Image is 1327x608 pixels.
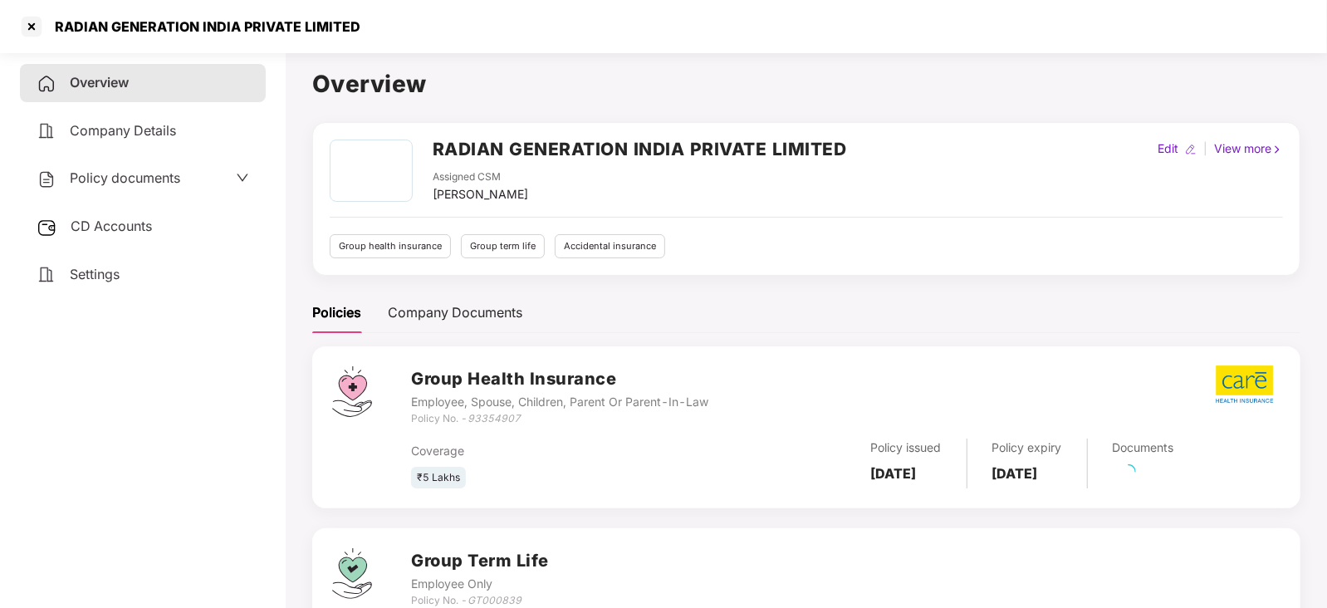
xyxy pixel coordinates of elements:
img: svg+xml;base64,PHN2ZyB4bWxucz0iaHR0cDovL3d3dy53My5vcmcvMjAwMC9zdmciIHdpZHRoPSI0Ny43MTQiIGhlaWdodD... [332,548,372,599]
div: Company Documents [388,302,522,323]
div: | [1200,140,1211,158]
div: Group health insurance [330,234,451,258]
span: CD Accounts [71,218,152,234]
img: svg+xml;base64,PHN2ZyB4bWxucz0iaHR0cDovL3d3dy53My5vcmcvMjAwMC9zdmciIHdpZHRoPSIyNCIgaGVpZ2h0PSIyNC... [37,265,56,285]
span: down [236,171,249,184]
div: Coverage [411,442,701,460]
div: [PERSON_NAME] [433,185,528,203]
div: ₹5 Lakhs [411,467,466,489]
div: Assigned CSM [433,169,528,185]
b: [DATE] [992,465,1038,482]
i: GT000839 [468,594,521,606]
div: RADIAN GENERATION INDIA PRIVATE LIMITED [45,18,360,35]
span: loading [1121,464,1136,479]
h1: Overview [312,66,1300,102]
span: Settings [70,266,120,282]
div: Policies [312,302,361,323]
div: Employee Only [411,575,549,593]
img: care.png [1215,365,1275,404]
img: rightIcon [1271,144,1283,155]
div: Documents [1113,439,1174,457]
span: Policy documents [70,169,180,186]
h3: Group Health Insurance [411,366,708,392]
div: Policy No. - [411,411,708,427]
div: Policy expiry [992,439,1062,457]
i: 93354907 [468,412,521,424]
h2: RADIAN GENERATION INDIA PRIVATE LIMITED [433,135,847,163]
div: Policy issued [871,439,942,457]
div: Edit [1154,140,1182,158]
div: View more [1211,140,1286,158]
h3: Group Term Life [411,548,549,574]
span: Overview [70,74,129,91]
img: svg+xml;base64,PHN2ZyB4bWxucz0iaHR0cDovL3d3dy53My5vcmcvMjAwMC9zdmciIHdpZHRoPSIyNCIgaGVpZ2h0PSIyNC... [37,121,56,141]
div: Employee, Spouse, Children, Parent Or Parent-In-Law [411,393,708,411]
img: svg+xml;base64,PHN2ZyB4bWxucz0iaHR0cDovL3d3dy53My5vcmcvMjAwMC9zdmciIHdpZHRoPSIyNCIgaGVpZ2h0PSIyNC... [37,74,56,94]
img: svg+xml;base64,PHN2ZyB3aWR0aD0iMjUiIGhlaWdodD0iMjQiIHZpZXdCb3g9IjAgMCAyNSAyNCIgZmlsbD0ibm9uZSIgeG... [37,218,57,238]
div: Accidental insurance [555,234,665,258]
img: svg+xml;base64,PHN2ZyB4bWxucz0iaHR0cDovL3d3dy53My5vcmcvMjAwMC9zdmciIHdpZHRoPSI0Ny43MTQiIGhlaWdodD... [332,366,372,417]
img: svg+xml;base64,PHN2ZyB4bWxucz0iaHR0cDovL3d3dy53My5vcmcvMjAwMC9zdmciIHdpZHRoPSIyNCIgaGVpZ2h0PSIyNC... [37,169,56,189]
b: [DATE] [871,465,917,482]
span: Company Details [70,122,176,139]
img: editIcon [1185,144,1197,155]
div: Group term life [461,234,545,258]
